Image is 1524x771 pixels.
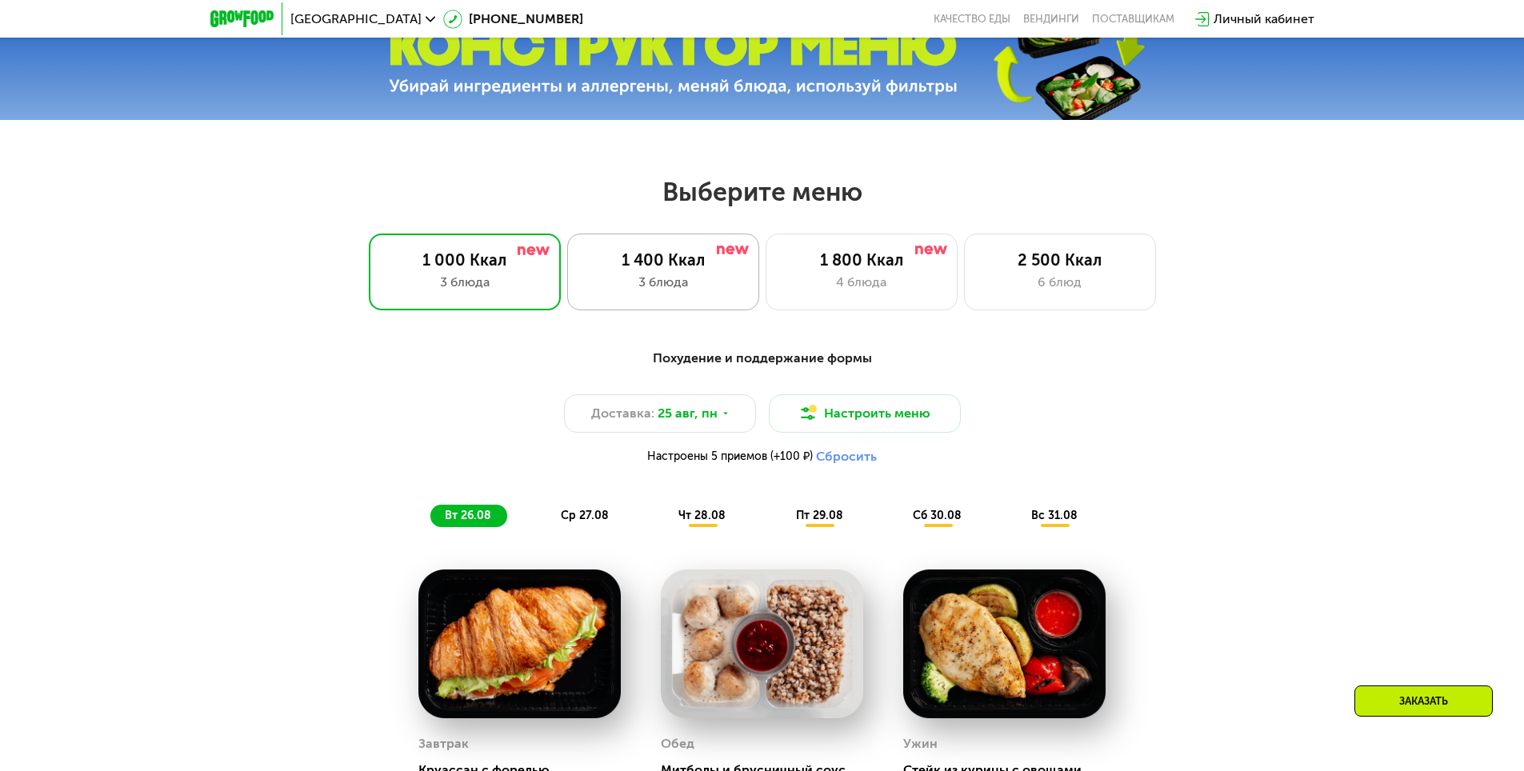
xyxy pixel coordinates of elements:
[584,250,742,270] div: 1 400 Ккал
[913,509,962,522] span: сб 30.08
[816,449,877,465] button: Сбросить
[1354,685,1493,717] div: Заказать
[903,732,938,756] div: Ужин
[584,273,742,292] div: 3 блюда
[1214,10,1314,29] div: Личный кабинет
[1023,13,1079,26] a: Вендинги
[934,13,1010,26] a: Качество еды
[289,349,1236,369] div: Похудение и поддержание формы
[647,451,813,462] span: Настроены 5 приемов (+100 ₽)
[418,732,469,756] div: Завтрак
[386,273,544,292] div: 3 блюда
[782,273,941,292] div: 4 блюда
[386,250,544,270] div: 1 000 Ккал
[1092,13,1174,26] div: поставщикам
[290,13,422,26] span: [GEOGRAPHIC_DATA]
[443,10,583,29] a: [PHONE_NUMBER]
[591,404,654,423] span: Доставка:
[796,509,843,522] span: пт 29.08
[769,394,961,433] button: Настроить меню
[678,509,726,522] span: чт 28.08
[51,176,1473,208] h2: Выберите меню
[782,250,941,270] div: 1 800 Ккал
[981,250,1139,270] div: 2 500 Ккал
[1031,509,1078,522] span: вс 31.08
[445,509,491,522] span: вт 26.08
[661,732,694,756] div: Обед
[981,273,1139,292] div: 6 блюд
[658,404,718,423] span: 25 авг, пн
[561,509,609,522] span: ср 27.08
